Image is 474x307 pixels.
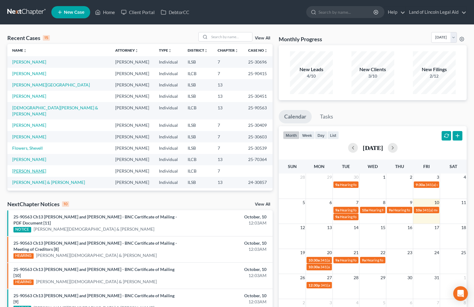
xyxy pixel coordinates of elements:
[183,142,213,154] td: ILSB
[12,180,85,185] a: [PERSON_NAME] & [PERSON_NAME]
[62,201,69,207] div: 10
[218,48,238,53] a: Chapterunfold_more
[407,224,413,231] span: 16
[308,258,320,262] span: 10:30a
[110,165,154,177] td: [PERSON_NAME]
[12,59,46,64] a: [PERSON_NAME]
[416,208,422,212] span: 10a
[183,56,213,68] td: ILSB
[382,199,386,206] span: 8
[154,91,183,102] td: Individual
[290,66,333,73] div: New Leads
[461,224,467,231] span: 18
[183,165,213,177] td: ILCB
[326,224,333,231] span: 13
[423,164,430,169] span: Fri
[434,249,440,256] span: 24
[168,49,172,53] i: unfold_more
[382,299,386,306] span: 5
[248,48,268,53] a: Case Nounfold_more
[110,131,154,142] td: [PERSON_NAME]
[110,91,154,102] td: [PERSON_NAME]
[12,93,46,99] a: [PERSON_NAME]
[64,10,84,15] span: New Case
[299,174,306,181] span: 28
[154,79,183,90] td: Individual
[13,227,31,232] div: NOTICE
[335,182,339,187] span: 9a
[315,131,327,139] button: day
[243,68,273,79] td: 25-90415
[186,272,267,279] div: 12:03AM
[13,214,177,225] a: 25-90563 Ch13 [PERSON_NAME] and [PERSON_NAME] - BNC Certificate of Mailing - PDF Document [11]
[186,266,267,272] div: October, 10
[321,283,396,287] span: 341(a) meeting for [PERSON_NAME] Robbins7
[351,66,394,73] div: New Clients
[34,226,154,232] a: [PERSON_NAME][DEMOGRAPHIC_DATA] & [PERSON_NAME]
[340,208,388,212] span: Hearing for [PERSON_NAME]
[326,249,333,256] span: 20
[407,249,413,256] span: 23
[314,110,339,123] a: Tasks
[110,188,154,199] td: [PERSON_NAME]
[302,299,306,306] span: 2
[110,68,154,79] td: [PERSON_NAME]
[290,73,333,79] div: 4/10
[314,164,325,169] span: Mon
[436,299,440,306] span: 7
[213,102,243,119] td: 13
[342,164,350,169] span: Tue
[362,208,368,212] span: 10a
[243,188,273,199] td: 25-30762
[12,168,46,174] a: [PERSON_NAME]
[299,249,306,256] span: 19
[463,299,467,306] span: 8
[154,102,183,119] td: Individual
[409,199,413,206] span: 9
[13,280,34,285] div: HEARING
[413,66,456,73] div: New Filings
[110,177,154,188] td: [PERSON_NAME]
[368,164,378,169] span: Wed
[110,79,154,90] td: [PERSON_NAME]
[243,119,273,131] td: 25-30409
[186,220,267,226] div: 12:03AM
[43,35,50,41] div: 15
[463,174,467,181] span: 4
[434,274,440,281] span: 31
[243,142,273,154] td: 25-30539
[243,56,273,68] td: 25-30696
[186,214,267,220] div: October, 10
[213,79,243,90] td: 13
[406,7,466,18] a: Land of Lincoln Legal Aid
[369,208,416,212] span: Hearing for [PERSON_NAME]
[213,131,243,142] td: 7
[335,214,339,219] span: 9a
[326,274,333,281] span: 27
[12,145,43,151] a: Flowers, Shevell
[183,102,213,119] td: ILCB
[154,56,183,68] td: Individual
[209,32,252,41] input: Search by name...
[154,154,183,165] td: Individual
[154,131,183,142] td: Individual
[213,154,243,165] td: 13
[183,188,213,199] td: ILSB
[385,7,405,18] a: Help
[7,200,69,208] div: NextChapter Notices
[243,91,273,102] td: 25-30451
[204,49,208,53] i: unfold_more
[436,174,440,181] span: 3
[154,142,183,154] td: Individual
[243,154,273,165] td: 25-70364
[23,49,27,53] i: unfold_more
[110,119,154,131] td: [PERSON_NAME]
[329,199,333,206] span: 6
[434,199,440,206] span: 10
[213,91,243,102] td: 13
[213,177,243,188] td: 13
[299,131,315,139] button: week
[186,293,267,299] div: October, 10
[434,224,440,231] span: 17
[318,6,374,18] input: Search by name...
